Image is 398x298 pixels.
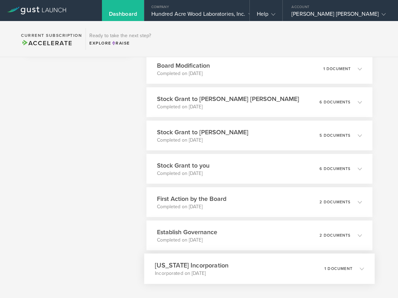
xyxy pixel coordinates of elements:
[157,161,210,170] h3: Stock Grant to you
[89,33,151,38] h3: Ready to take the next step?
[323,67,351,71] p: 1 document
[157,70,210,77] p: Completed on [DATE]
[320,200,351,204] p: 2 documents
[157,194,226,203] h3: First Action by the Board
[151,11,242,21] div: Hundred Acre Wood Laboratories, Inc.
[157,237,217,244] p: Completed on [DATE]
[85,28,155,50] div: Ready to take the next step?ExploreRaise
[155,270,228,277] p: Incorporated on [DATE]
[320,100,351,104] p: 6 documents
[320,167,351,171] p: 6 documents
[320,233,351,237] p: 2 documents
[109,11,137,21] div: Dashboard
[325,267,353,271] p: 1 document
[157,61,210,70] h3: Board Modification
[21,39,72,47] span: Accelerate
[157,170,210,177] p: Completed on [DATE]
[157,103,299,110] p: Completed on [DATE]
[257,11,275,21] div: Help
[157,128,248,137] h3: Stock Grant to [PERSON_NAME]
[157,137,248,144] p: Completed on [DATE]
[111,41,130,46] span: Raise
[157,203,226,210] p: Completed on [DATE]
[21,33,82,38] h2: Current Subscription
[89,40,151,46] div: Explore
[320,134,351,137] p: 5 documents
[291,11,386,21] div: [PERSON_NAME] [PERSON_NAME]
[157,94,299,103] h3: Stock Grant to [PERSON_NAME] [PERSON_NAME]
[155,260,228,270] h3: [US_STATE] Incorporation
[157,228,217,237] h3: Establish Governance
